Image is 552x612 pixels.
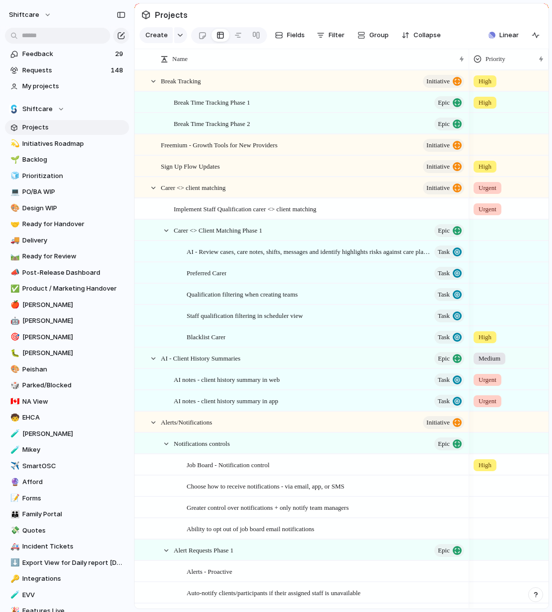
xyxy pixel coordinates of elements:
a: 👪Family Portal [5,507,129,522]
span: Auto-notify clients/participants if their assigned staff is unavailable [187,587,360,598]
a: My projects [5,79,129,94]
span: Sign Up Flow Updates [161,160,220,172]
a: 🧪[PERSON_NAME] [5,427,129,441]
span: Preferred Carer [187,267,226,278]
span: Task [438,245,450,259]
span: Parked/Blocked [22,380,126,390]
button: Task [434,245,464,258]
span: Ready for Review [22,251,126,261]
a: 🇨🇦NA View [5,394,129,409]
span: Job Board - Notification control [187,459,270,470]
a: 🔮Afford [5,475,129,490]
div: ✈️ [10,460,17,472]
div: 🧪 [10,428,17,439]
button: 🧒 [9,413,19,423]
div: 🎨 [10,202,17,214]
a: 🧪Mikey [5,442,129,457]
div: 💻 [10,186,17,198]
span: 29 [115,49,125,59]
span: Task [438,266,450,280]
a: 🔑Integrations [5,571,129,586]
div: 🎯 [10,331,17,343]
span: Task [438,394,450,408]
span: Mikey [22,445,126,455]
button: 🧪 [9,429,19,439]
div: 🧪 [10,589,17,601]
span: AI - Client History Summaries [161,352,240,364]
a: 🍎[PERSON_NAME] [5,298,129,312]
span: High [479,460,491,470]
button: Fields [271,27,309,43]
button: Task [434,267,464,280]
span: Freemium - Growth Tools for New Providers [161,139,277,150]
span: [PERSON_NAME] [22,300,126,310]
div: 🤝Ready for Handover [5,217,129,232]
a: 💻PO/BA WIP [5,184,129,199]
span: Product / Marketing Handover [22,284,126,294]
button: Linear [484,28,523,43]
button: 🤝 [9,219,19,229]
span: Epic [438,437,450,451]
button: 👪 [9,509,19,519]
span: Break Time Tracking Phase 2 [174,118,250,129]
button: 🧪 [9,445,19,455]
span: Greater control over notifications + only notify team managers [187,501,348,513]
span: Urgent [479,204,496,214]
div: 🧪EVV [5,588,129,603]
span: Priority [485,54,505,64]
span: Integrations [22,574,126,584]
span: Prioritization [22,171,126,181]
button: 🛤️ [9,251,19,261]
button: 🐛 [9,348,19,358]
a: 🎲Parked/Blocked [5,378,129,393]
span: Post-Release Dashboard [22,268,126,278]
span: Alerts - Proactive [187,565,232,577]
div: 🌱Backlog [5,152,129,167]
span: Projects [153,6,190,24]
div: 📝 [10,492,17,504]
span: EVV [22,590,126,600]
span: Ready for Handover [22,219,126,229]
span: Carer <> Client Matching Phase 1 [174,224,262,236]
div: 🇨🇦 [10,396,17,407]
button: 🤖 [9,316,19,326]
button: Task [434,373,464,386]
span: Family Portal [22,509,126,519]
span: initiative [426,74,450,88]
span: Epic [438,96,450,110]
span: Ability to opt out of job board email notifications [187,523,314,534]
button: 📣 [9,268,19,278]
a: ⬇️Export View for Daily report [DATE] [5,555,129,570]
button: Filter [313,27,348,43]
button: ⬇️ [9,558,19,568]
button: initiative [423,182,464,194]
div: 🧪 [10,444,17,456]
span: Group [369,30,389,40]
div: 🔑 [10,573,17,585]
span: Backlog [22,155,126,165]
button: 🚚 [9,236,19,245]
div: 🎯[PERSON_NAME] [5,330,129,345]
div: 📣Post-Release Dashboard [5,265,129,280]
div: 🛤️ [10,251,17,262]
a: 📝Forms [5,491,129,506]
div: 🚑Incident Tickets [5,539,129,554]
span: initiative [426,416,450,429]
span: Urgent [479,375,496,385]
span: Export View for Daily report [DATE] [22,558,126,568]
div: 🌱 [10,154,17,166]
button: initiative [423,75,464,88]
span: shiftcare [9,10,39,20]
div: 🤝 [10,219,17,230]
span: Quotes [22,526,126,536]
a: 💸Quotes [5,523,129,538]
div: 💫Initiatives Roadmap [5,136,129,151]
div: 🛤️Ready for Review [5,249,129,264]
button: 🎨 [9,365,19,374]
